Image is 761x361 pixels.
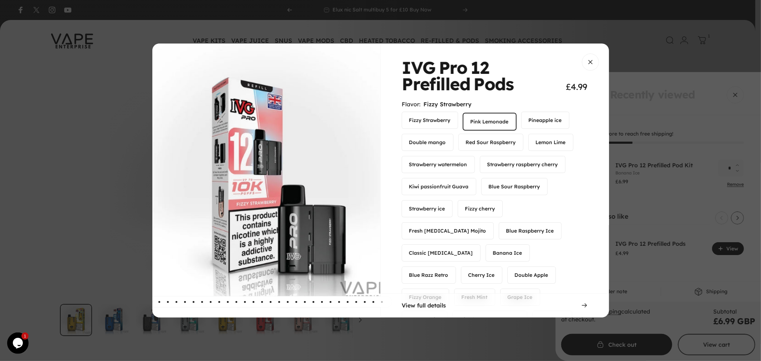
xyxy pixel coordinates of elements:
[232,298,240,306] button: Go to item
[566,81,588,92] span: £4.99
[377,298,386,306] button: Go to item
[7,332,30,354] iframe: chat widget
[582,54,599,71] button: Close
[258,298,266,306] button: Go to item
[402,112,458,128] label: Fizzy Strawberry
[480,156,565,173] label: Strawberry raspberry cherry
[300,298,309,306] button: Go to item
[152,44,380,317] img: IVG Pro 12 Prefilled Pods
[458,134,523,151] label: Red Sour Raspberry
[402,245,480,261] label: Classic Menthol
[508,267,555,283] label: Double Apple
[402,223,493,239] label: Fresh menthol Mojito
[402,156,474,173] label: Strawberry watermelon
[402,289,449,305] label: Fizzy Orange
[283,298,292,306] button: Go to item
[343,298,352,306] button: Go to item
[266,298,275,306] button: Go to item
[352,298,360,306] button: Go to item
[163,298,172,306] button: Go to item
[463,113,516,130] label: Pink Lemonade
[206,298,215,306] button: Go to item
[458,200,502,217] label: Fizzy cherry
[402,101,472,108] div: Flavor:
[455,289,495,305] label: Fresh Mint
[439,59,467,76] animate-element: Pro
[158,44,386,317] button: Open media 5 in modal
[486,245,529,261] label: Banana Ice
[223,298,232,306] button: Go to item
[318,298,326,306] button: Go to item
[402,134,453,151] label: Double mango
[402,302,446,308] span: View full details
[482,178,547,195] label: Blue Sour Raspberry
[402,75,470,92] animate-element: Prefilled
[292,298,300,306] button: Go to item
[275,298,283,306] button: Go to item
[522,112,569,128] label: Pineapple ice
[335,298,343,306] button: Go to item
[155,298,163,306] button: Go to item
[240,298,249,306] button: Go to item
[249,298,258,306] button: Go to item
[309,298,318,306] button: Go to item
[181,298,189,306] button: Go to item
[215,298,223,306] button: Go to item
[360,298,369,306] button: Go to item
[501,289,540,305] label: Grape Ice
[499,223,561,239] label: Blue Raspberry Ice
[326,298,335,306] button: Go to item
[529,134,573,151] label: Lemon Lime
[471,59,488,76] animate-element: 12
[189,298,198,306] button: Go to item
[424,101,472,108] span: Fizzy Strawberry
[402,200,452,217] label: Strawberry ice
[172,298,181,306] button: Go to item
[381,293,609,317] a: View full details
[402,178,476,195] label: Kiwi passionfruit Guava
[152,44,381,317] media-gallery: Gallery Viewer
[402,59,436,76] animate-element: IVG
[369,298,377,306] button: Go to item
[402,267,456,283] label: Blue Razz Retro
[461,267,502,283] label: Cherry Ice
[473,75,513,92] animate-element: Pods
[198,298,206,306] button: Go to item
